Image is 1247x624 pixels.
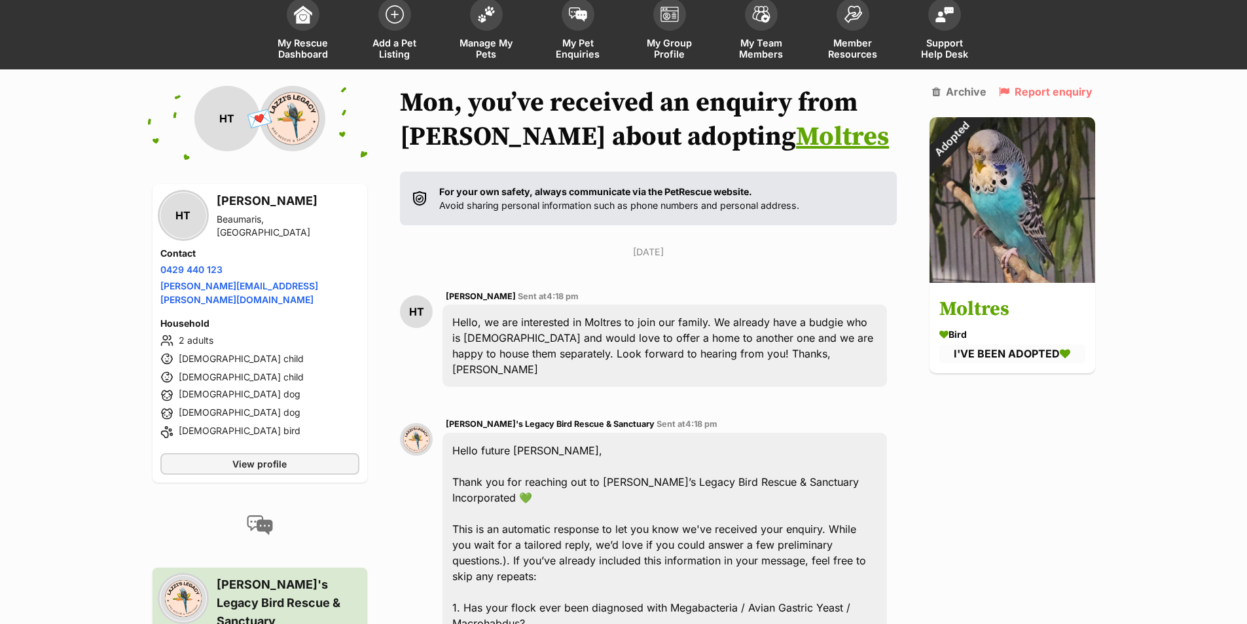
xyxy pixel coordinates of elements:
[939,328,1085,342] div: Bird
[935,7,954,22] img: help-desk-icon-fdf02630f3aa405de69fd3d07c3f3aa587a6932b1a1747fa1d2bba05be0121f9.svg
[549,37,607,60] span: My Pet Enquiries
[160,406,360,422] li: [DEMOGRAPHIC_DATA] dog
[160,280,318,305] a: [PERSON_NAME][EMAIL_ADDRESS][PERSON_NAME][DOMAIN_NAME]
[160,369,360,385] li: [DEMOGRAPHIC_DATA] child
[913,100,990,178] div: Adopted
[160,317,360,330] h4: Household
[547,291,579,301] span: 4:18 pm
[247,515,273,535] img: conversation-icon-4a6f8262b818ee0b60e3300018af0b2d0b884aa5de6e9bcb8d3d4eeb1a70a7c4.svg
[939,295,1085,325] h3: Moltres
[939,345,1085,363] div: I'VE BEEN ADOPTED
[160,453,360,475] a: View profile
[457,37,516,60] span: Manage My Pets
[443,304,886,387] div: Hello, we are interested in Moltres to join our family. We already have a budgie who is [DEMOGRAP...
[930,117,1095,283] img: Moltres
[160,333,360,348] li: 2 adults
[518,291,579,301] span: Sent at
[160,576,206,621] img: Lazzi's Legacy Bird Rescue & Sanctuary profile pic
[386,5,404,24] img: add-pet-listing-icon-0afa8454b4691262ce3f59096e99ab1cd57d4a30225e0717b998d2c9b9846f56.svg
[294,5,312,24] img: dashboard-icon-eb2f2d2d3e046f16d808141f083e7271f6b2e854fb5c12c21221c1fb7104beca.svg
[930,285,1095,373] a: Moltres Bird I'VE BEEN ADOPTED
[446,291,516,301] span: [PERSON_NAME]
[660,7,679,22] img: group-profile-icon-3fa3cf56718a62981997c0bc7e787c4b2cf8bcc04b72c1350f741eb67cf2f40e.svg
[274,37,333,60] span: My Rescue Dashboard
[732,37,791,60] span: My Team Members
[439,186,752,197] strong: For your own safety, always communicate via the PetRescue website.
[400,423,433,456] img: Lazzi's Legacy Bird Rescue & Sanctuary profile pic
[477,6,496,23] img: manage-my-pets-icon-02211641906a0b7f246fdf0571729dbe1e7629f14944591b6c1af311fb30b64b.svg
[823,37,882,60] span: Member Resources
[260,86,325,151] img: Lazzi's Legacy Bird Rescue & Sanctuary profile pic
[439,185,799,213] p: Avoid sharing personal information such as phone numbers and personal address.
[400,245,896,259] p: [DATE]
[160,388,360,403] li: [DEMOGRAPHIC_DATA] dog
[752,6,770,23] img: team-members-icon-5396bd8760b3fe7c0b43da4ab00e1e3bb1a5d9ba89233759b79545d2d3fc5d0d.svg
[796,120,889,153] a: Moltres
[930,272,1095,285] a: Adopted
[915,37,974,60] span: Support Help Desk
[640,37,699,60] span: My Group Profile
[844,5,862,23] img: member-resources-icon-8e73f808a243e03378d46382f2149f9095a855e16c252ad45f914b54edf8863c.svg
[217,213,360,239] div: Beaumaris, [GEOGRAPHIC_DATA]
[365,37,424,60] span: Add a Pet Listing
[569,7,587,22] img: pet-enquiries-icon-7e3ad2cf08bfb03b45e93fb7055b45f3efa6380592205ae92323e6603595dc1f.svg
[657,419,717,429] span: Sent at
[232,457,287,471] span: View profile
[160,351,360,367] li: [DEMOGRAPHIC_DATA] child
[999,86,1093,98] a: Report enquiry
[160,424,360,440] li: [DEMOGRAPHIC_DATA] bird
[446,419,655,429] span: [PERSON_NAME]'s Legacy Bird Rescue & Sanctuary
[194,86,260,151] div: HT
[932,86,986,98] a: Archive
[400,295,433,328] div: HT
[245,105,274,133] span: 💌
[400,86,896,154] h1: Mon, you’ve received an enquiry from [PERSON_NAME] about adopting
[160,247,360,260] h4: Contact
[685,419,717,429] span: 4:18 pm
[217,192,360,210] h3: [PERSON_NAME]
[160,264,223,275] a: 0429 440 123
[160,193,206,238] div: HT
